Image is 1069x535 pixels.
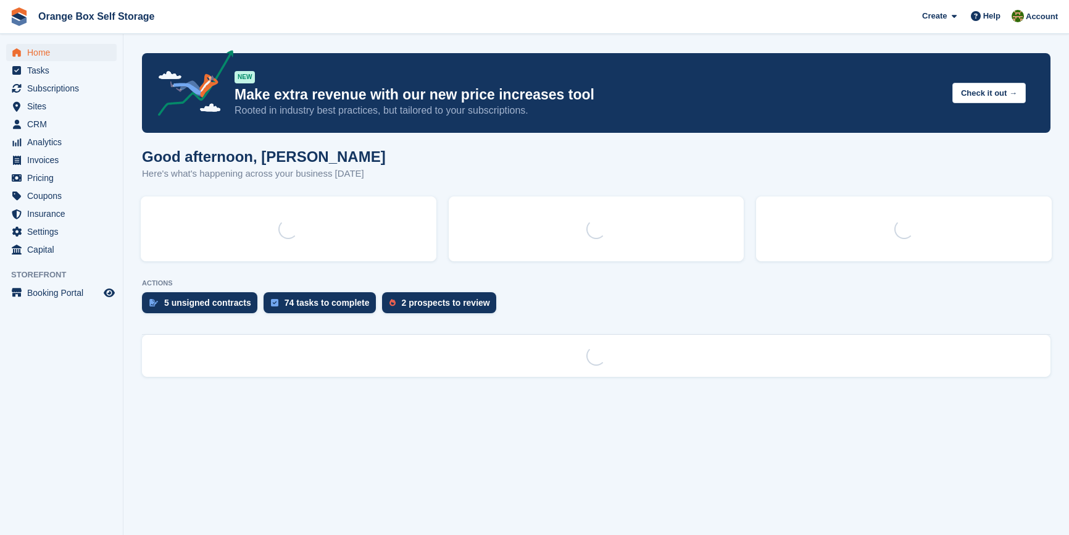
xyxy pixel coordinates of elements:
span: Storefront [11,269,123,281]
div: NEW [235,71,255,83]
a: menu [6,80,117,97]
img: task-75834270c22a3079a89374b754ae025e5fb1db73e45f91037f5363f120a921f8.svg [271,299,278,306]
a: 74 tasks to complete [264,292,382,319]
p: ACTIONS [142,279,1050,287]
span: Account [1026,11,1058,23]
span: Capital [27,241,101,258]
button: Check it out → [952,83,1026,103]
a: menu [6,169,117,187]
span: Tasks [27,62,101,79]
a: menu [6,133,117,151]
span: Create [922,10,947,22]
a: menu [6,241,117,258]
p: Rooted in industry best practices, but tailored to your subscriptions. [235,104,942,117]
a: menu [6,62,117,79]
a: Orange Box Self Storage [33,6,160,27]
a: menu [6,151,117,169]
a: 2 prospects to review [382,292,502,319]
a: menu [6,98,117,115]
a: menu [6,116,117,133]
p: Here's what's happening across your business [DATE] [142,167,386,181]
span: Settings [27,223,101,240]
a: menu [6,205,117,222]
span: CRM [27,116,101,133]
img: SARAH T [1012,10,1024,22]
span: Help [983,10,1000,22]
img: price-adjustments-announcement-icon-8257ccfd72463d97f412b2fc003d46551f7dbcb40ab6d574587a9cd5c0d94... [148,50,234,120]
span: Insurance [27,205,101,222]
span: Home [27,44,101,61]
a: menu [6,44,117,61]
img: contract_signature_icon-13c848040528278c33f63329250d36e43548de30e8caae1d1a13099fd9432cc5.svg [149,299,158,306]
img: stora-icon-8386f47178a22dfd0bd8f6a31ec36ba5ce8667c1dd55bd0f319d3a0aa187defe.svg [10,7,28,26]
span: Coupons [27,187,101,204]
a: menu [6,284,117,301]
a: menu [6,187,117,204]
a: menu [6,223,117,240]
span: Analytics [27,133,101,151]
div: 74 tasks to complete [285,298,370,308]
span: Sites [27,98,101,115]
img: prospect-51fa495bee0391a8d652442698ab0144808aea92771e9ea1ae160a38d050c398.svg [389,299,396,306]
span: Booking Portal [27,284,101,301]
span: Invoices [27,151,101,169]
div: 5 unsigned contracts [164,298,251,308]
h1: Good afternoon, [PERSON_NAME] [142,148,386,165]
span: Pricing [27,169,101,187]
span: Subscriptions [27,80,101,97]
p: Make extra revenue with our new price increases tool [235,86,942,104]
a: 5 unsigned contracts [142,292,264,319]
div: 2 prospects to review [402,298,490,308]
a: Preview store [102,285,117,300]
